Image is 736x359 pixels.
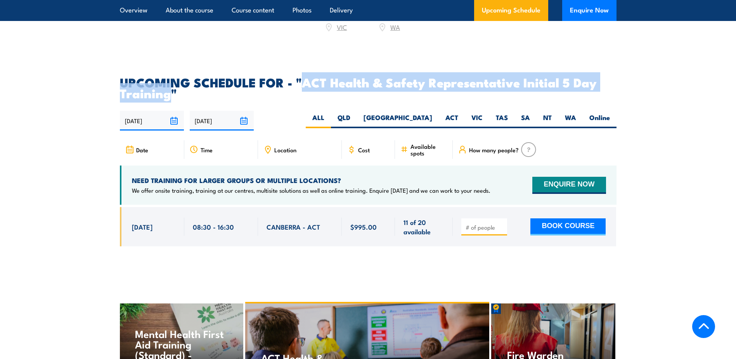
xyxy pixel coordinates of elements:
[439,113,465,128] label: ACT
[489,113,514,128] label: TAS
[350,222,377,231] span: $995.00
[469,146,519,153] span: How many people?
[410,143,447,156] span: Available spots
[358,146,370,153] span: Cost
[132,176,490,185] h4: NEED TRAINING FOR LARGER GROUPS OR MULTIPLE LOCATIONS?
[530,218,606,235] button: BOOK COURSE
[532,177,606,194] button: ENQUIRE NOW
[267,222,320,231] span: CANBERRA - ACT
[190,111,254,131] input: To date
[120,77,617,98] h2: UPCOMING SCHEDULE FOR - "ACT Health & Safety Representative Initial 5 Day Training"
[331,113,357,128] label: QLD
[274,146,296,153] span: Location
[306,113,331,128] label: ALL
[465,113,489,128] label: VIC
[404,218,444,236] span: 11 of 20 available
[583,113,617,128] label: Online
[537,113,558,128] label: NT
[136,146,148,153] span: Date
[357,113,439,128] label: [GEOGRAPHIC_DATA]
[201,146,213,153] span: Time
[558,113,583,128] label: WA
[132,186,490,194] p: We offer onsite training, training at our centres, multisite solutions as well as online training...
[120,111,184,131] input: From date
[193,222,234,231] span: 08:30 - 16:30
[514,113,537,128] label: SA
[466,223,504,231] input: # of people
[132,222,152,231] span: [DATE]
